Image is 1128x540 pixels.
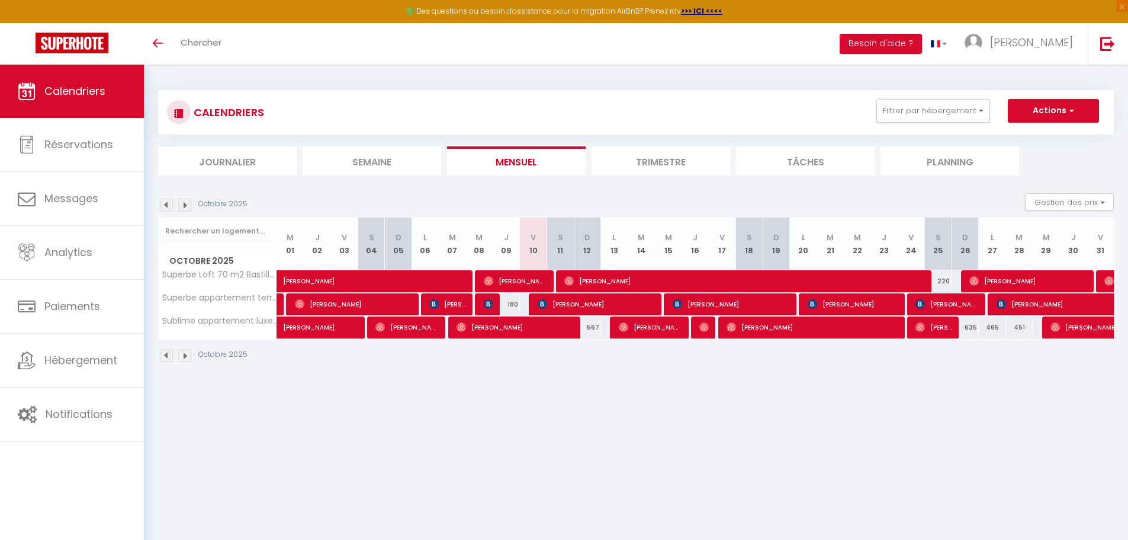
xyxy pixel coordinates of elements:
span: Superbe Loft 70 m2 Bastille Marais Luxe [160,270,279,279]
span: Sublime appartement luxe [GEOGRAPHIC_DATA] AC [160,317,279,325]
abbr: D [773,232,779,243]
th: 08 [466,218,493,270]
span: [PERSON_NAME] [564,270,927,292]
span: Notifications [46,407,113,421]
th: 20 [790,218,817,270]
th: 22 [844,218,871,270]
abbr: S [747,232,752,243]
span: Octobre 2025 [159,253,277,270]
li: Planning [880,146,1019,175]
span: [PERSON_NAME] [283,310,365,333]
abbr: L [612,232,616,243]
p: Octobre 2025 [198,199,248,210]
button: Filtrer par hébergement [876,99,990,123]
a: ... [PERSON_NAME] [956,23,1088,65]
span: Hébergement [44,353,117,368]
th: 14 [628,218,655,270]
h3: CALENDRIERS [191,99,264,126]
abbr: D [584,232,590,243]
th: 13 [601,218,628,270]
input: Rechercher un logement... [165,221,270,242]
th: 16 [682,218,709,270]
th: 15 [655,218,682,270]
span: [PERSON_NAME] [727,316,899,338]
abbr: J [504,232,509,243]
span: [PERSON_NAME] [538,293,655,315]
li: Journalier [158,146,297,175]
th: 09 [493,218,520,270]
li: Trimestre [592,146,730,175]
th: 11 [547,218,574,270]
abbr: V [908,232,914,243]
th: 06 [412,218,439,270]
abbr: M [287,232,294,243]
abbr: J [315,232,320,243]
li: Mensuel [447,146,586,175]
li: Semaine [303,146,441,175]
th: 21 [817,218,844,270]
th: 01 [277,218,304,270]
th: 17 [709,218,736,270]
abbr: L [802,232,805,243]
abbr: M [854,232,861,243]
abbr: J [693,232,698,243]
span: [PERSON_NAME] [915,316,952,338]
a: Chercher [172,23,230,65]
a: [PERSON_NAME] [277,270,304,293]
div: 180 [493,293,520,315]
button: Besoin d'aide ? [840,34,922,54]
span: [PERSON_NAME] [283,264,474,286]
abbr: M [475,232,483,243]
th: 05 [385,218,412,270]
span: [PERSON_NAME] [429,293,465,315]
th: 07 [439,218,466,270]
span: [PERSON_NAME] [699,316,708,338]
span: [PERSON_NAME] [484,270,547,292]
abbr: J [882,232,886,243]
span: [PERSON_NAME] [673,293,790,315]
img: Super Booking [36,33,108,53]
a: [PERSON_NAME] [277,317,304,339]
abbr: V [531,232,536,243]
span: Chercher [181,36,221,49]
span: [PERSON_NAME] [484,293,493,315]
th: 23 [871,218,898,270]
abbr: M [827,232,834,243]
abbr: L [423,232,427,243]
li: Tâches [736,146,875,175]
span: [PERSON_NAME] [457,316,574,338]
span: Réservations [44,137,113,152]
th: 18 [736,218,763,270]
th: 02 [304,218,331,270]
span: [PERSON_NAME] [915,293,979,315]
th: 19 [763,218,790,270]
span: Messages [44,191,98,206]
th: 03 [331,218,358,270]
span: Calendriers [44,84,105,98]
th: 24 [898,218,925,270]
abbr: V [342,232,347,243]
span: Analytics [44,245,92,260]
abbr: S [369,232,374,243]
p: Octobre 2025 [198,349,248,360]
abbr: M [638,232,645,243]
span: Superbe appartement terrasse 75m² [160,293,279,302]
th: 10 [520,218,547,270]
abbr: D [396,232,401,243]
abbr: V [719,232,725,243]
abbr: M [449,232,456,243]
a: >>> ICI <<<< [681,6,722,16]
abbr: S [558,232,563,243]
span: [PERSON_NAME] [375,316,439,338]
span: [PERSON_NAME] [295,293,413,315]
th: 04 [358,218,385,270]
abbr: M [665,232,672,243]
div: 567 [574,317,601,338]
span: [PERSON_NAME] [808,293,898,315]
th: 12 [574,218,601,270]
span: Paiements [44,299,100,314]
span: [PERSON_NAME] [619,316,682,338]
